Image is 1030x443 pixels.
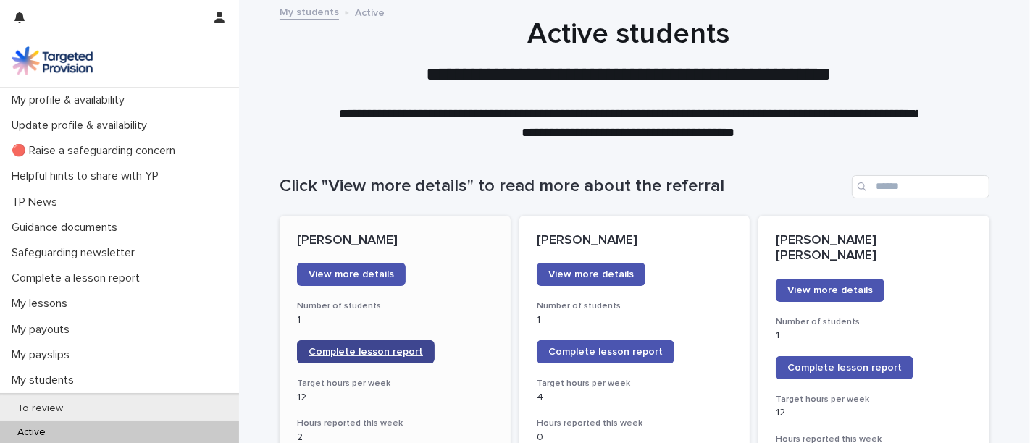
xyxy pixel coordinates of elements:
[309,269,394,279] span: View more details
[6,271,151,285] p: Complete a lesson report
[6,402,75,415] p: To review
[776,394,972,405] h3: Target hours per week
[274,17,984,51] h1: Active students
[787,285,873,295] span: View more details
[297,340,435,363] a: Complete lesson report
[537,263,645,286] a: View more details
[12,46,93,75] img: M5nRWzHhSzIhMunXDL62
[852,175,989,198] input: Search
[280,3,339,20] a: My students
[297,300,493,312] h3: Number of students
[6,246,146,260] p: Safeguarding newsletter
[776,356,913,379] a: Complete lesson report
[309,347,423,357] span: Complete lesson report
[537,340,674,363] a: Complete lesson report
[537,418,733,429] h3: Hours reported this week
[6,221,129,235] p: Guidance documents
[787,363,902,373] span: Complete lesson report
[6,426,57,439] p: Active
[297,233,493,249] p: [PERSON_NAME]
[6,348,81,362] p: My payslips
[297,263,406,286] a: View more details
[776,329,972,342] p: 1
[355,4,385,20] p: Active
[776,316,972,328] h3: Number of students
[280,176,846,197] h1: Click "View more details" to read more about the referral
[6,93,136,107] p: My profile & availability
[297,314,493,326] p: 1
[776,279,884,302] a: View more details
[548,269,634,279] span: View more details
[6,323,81,337] p: My payouts
[6,169,170,183] p: Helpful hints to share with YP
[537,378,733,389] h3: Target hours per week
[297,418,493,429] h3: Hours reported this week
[776,233,972,264] p: [PERSON_NAME] [PERSON_NAME]
[297,392,493,404] p: 12
[6,144,187,158] p: 🔴 Raise a safeguarding concern
[776,407,972,419] p: 12
[537,314,733,326] p: 1
[297,378,493,389] h3: Target hours per week
[6,374,85,387] p: My students
[6,119,159,132] p: Update profile & availability
[537,392,733,404] p: 4
[6,195,69,209] p: TP News
[548,347,663,357] span: Complete lesson report
[537,233,733,249] p: [PERSON_NAME]
[6,297,79,311] p: My lessons
[537,300,733,312] h3: Number of students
